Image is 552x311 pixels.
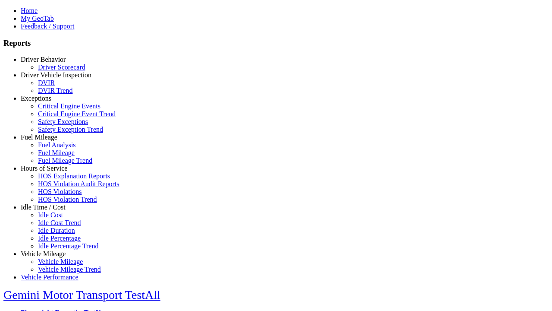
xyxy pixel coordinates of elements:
[38,219,81,226] a: Idle Cost Trend
[38,63,85,71] a: Driver Scorecard
[21,273,78,281] a: Vehicle Performance
[38,126,103,133] a: Safety Exception Trend
[21,250,66,257] a: Vehicle Mileage
[38,242,98,250] a: Idle Percentage Trend
[3,38,549,48] h3: Reports
[38,110,116,117] a: Critical Engine Event Trend
[21,71,91,79] a: Driver Vehicle Inspection
[38,196,97,203] a: HOS Violation Trend
[38,188,82,195] a: HOS Violations
[38,172,110,180] a: HOS Explanation Reports
[38,180,119,187] a: HOS Violation Audit Reports
[21,22,74,30] a: Feedback / Support
[21,15,54,22] a: My GeoTab
[21,56,66,63] a: Driver Behavior
[21,133,57,141] a: Fuel Mileage
[3,288,160,301] a: Gemini Motor Transport TestAll
[38,87,72,94] a: DVIR Trend
[21,165,67,172] a: Hours of Service
[38,149,75,156] a: Fuel Mileage
[38,157,92,164] a: Fuel Mileage Trend
[38,258,83,265] a: Vehicle Mileage
[21,95,51,102] a: Exceptions
[38,118,88,125] a: Safety Exceptions
[21,7,38,14] a: Home
[21,203,66,211] a: Idle Time / Cost
[38,266,101,273] a: Vehicle Mileage Trend
[38,227,75,234] a: Idle Duration
[38,79,55,86] a: DVIR
[38,102,100,110] a: Critical Engine Events
[38,141,76,149] a: Fuel Analysis
[38,211,63,219] a: Idle Cost
[38,235,81,242] a: Idle Percentage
